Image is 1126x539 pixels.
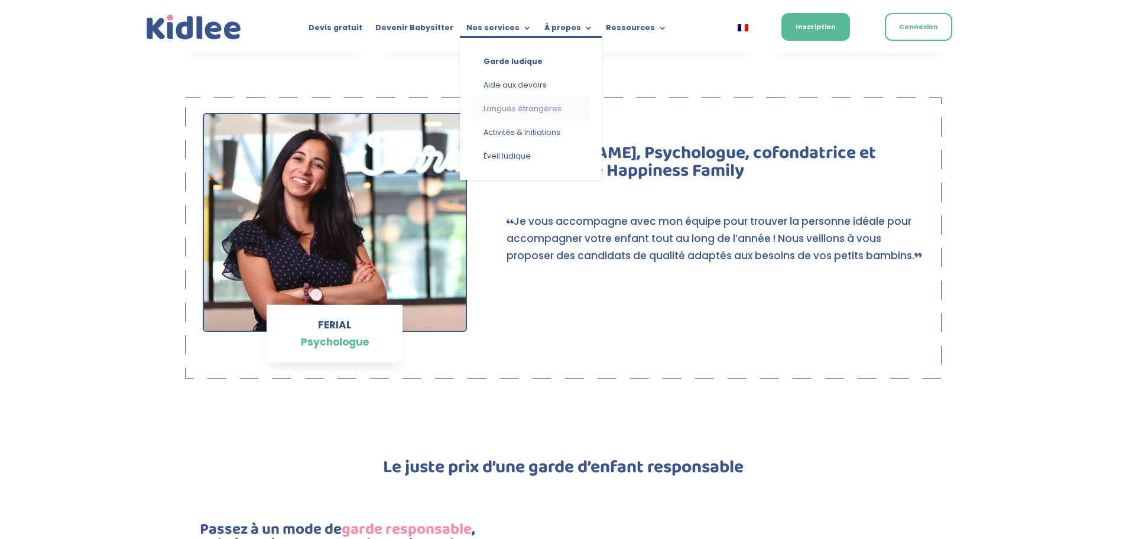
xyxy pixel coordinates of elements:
a: Inscription [781,13,850,41]
h2: [PERSON_NAME], Psychologue, cofondatrice et responsable Happiness Family [507,144,923,186]
a: Nos services [466,24,531,37]
a: Ressources [606,24,667,37]
p: FERIAL [290,317,379,351]
h2: Le juste prix d’une garde d’enfant responsable [185,459,942,482]
a: Aide aux devoirs [472,73,590,97]
a: Activités & Initiations [472,121,590,144]
p: Je vous accompagne avec mon équipe pour trouver la personne idéale pour accompagner votre enfant ... [507,213,923,264]
a: Devenir Babysitter [375,24,453,37]
a: Éveil ludique [472,144,590,168]
a: Devis gratuit [309,24,362,37]
img: Français [738,24,748,31]
span: Psychologue [301,335,369,349]
a: Garde ludique [472,50,590,73]
a: Kidlee Logo [144,12,244,43]
img: logo_kidlee_bleu [144,12,244,43]
a: Connexion [885,13,952,41]
a: Langues étrangères [472,97,590,121]
a: À propos [544,24,593,37]
img: IMG_5058 [204,114,466,331]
